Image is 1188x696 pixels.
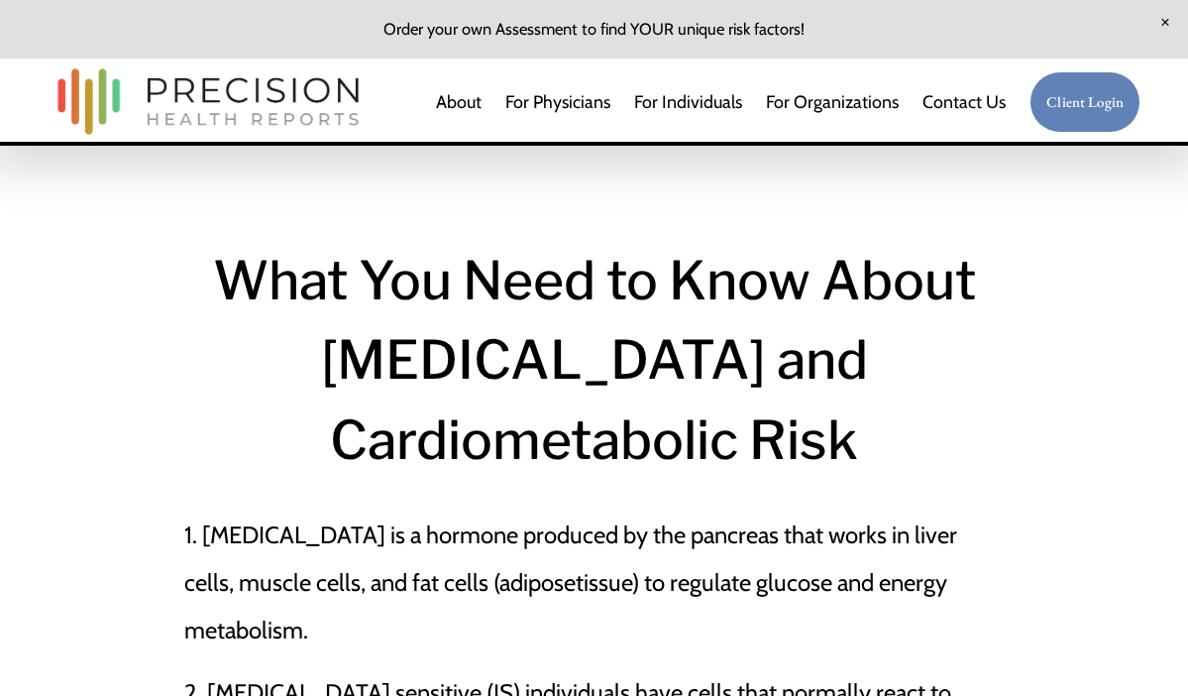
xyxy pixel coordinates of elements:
[766,82,899,121] a: folder dropdown
[436,82,482,121] a: About
[505,82,610,121] a: For Physicians
[184,241,1004,480] h1: What You Need to Know About [MEDICAL_DATA] and Cardiometabolic Risk
[922,82,1006,121] a: Contact Us
[766,84,899,120] span: For Organizations
[184,512,1004,653] p: 1. [MEDICAL_DATA] is a hormone produced by the pancreas that works in liver cells, muscle cells, ...
[634,82,742,121] a: For Individuals
[48,59,369,144] img: Precision Health Reports
[1029,71,1140,134] a: Client Login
